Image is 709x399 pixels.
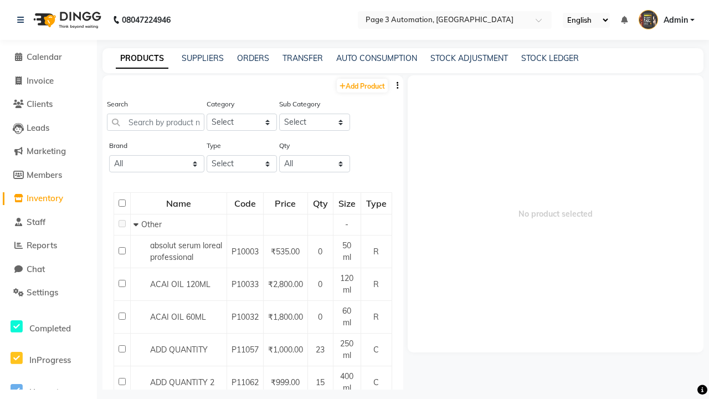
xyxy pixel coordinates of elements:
span: P10032 [232,312,259,322]
a: Marketing [3,145,94,158]
span: Settings [27,287,58,298]
b: 08047224946 [122,4,171,35]
label: Type [207,141,221,151]
span: - [345,219,348,229]
span: R [373,279,379,289]
a: Inventory [3,192,94,205]
a: Chat [3,263,94,276]
span: Members [27,170,62,180]
span: Marketing [27,146,66,156]
span: Inventory [27,193,63,203]
span: 0 [318,247,322,257]
span: Leads [27,122,49,133]
span: P10033 [232,279,259,289]
span: 400 ml [340,371,353,393]
span: C [373,377,379,387]
a: AUTO CONSUMPTION [336,53,417,63]
span: InProgress [29,355,71,365]
span: R [373,312,379,322]
span: C [373,345,379,355]
a: Settings [3,287,94,299]
a: Staff [3,216,94,229]
a: Calendar [3,51,94,64]
span: No product selected [408,75,704,352]
div: Name [131,193,226,213]
span: Chat [27,264,45,274]
a: TRANSFER [282,53,323,63]
a: PRODUCTS [116,49,168,69]
label: Category [207,99,234,109]
label: Sub Category [279,99,320,109]
div: Price [264,193,307,213]
a: Add Product [337,79,388,93]
a: Members [3,169,94,182]
span: Invoice [27,75,54,86]
span: Collapse Row [133,219,141,229]
span: Reports [27,240,57,250]
label: Search [107,99,128,109]
span: ₹535.00 [271,247,300,257]
span: Calendar [27,52,62,62]
span: Upcoming [29,387,69,397]
a: Reports [3,239,94,252]
a: Leads [3,122,94,135]
span: ACAI OIL 120ML [150,279,210,289]
span: 15 [316,377,325,387]
label: Qty [279,141,290,151]
span: ADD QUANTITY [150,345,208,355]
div: Qty [309,193,332,213]
span: Clients [27,99,53,109]
div: Type [362,193,391,213]
span: 0 [318,279,322,289]
div: Size [334,193,360,213]
span: 50 ml [342,241,351,262]
span: absolut serum loreal professional [150,241,222,262]
span: ₹1,000.00 [268,345,303,355]
input: Search by product name or code [107,114,204,131]
a: STOCK ADJUSTMENT [430,53,508,63]
span: ADD QUANTITY 2 [150,377,214,387]
span: ₹2,800.00 [268,279,303,289]
span: P10003 [232,247,259,257]
span: P11057 [232,345,259,355]
span: P11062 [232,377,259,387]
a: STOCK LEDGER [521,53,579,63]
span: Completed [29,323,71,334]
a: SUPPLIERS [182,53,224,63]
img: logo [28,4,104,35]
label: Brand [109,141,127,151]
span: 23 [316,345,325,355]
span: ACAI OIL 60ML [150,312,206,322]
span: 0 [318,312,322,322]
span: ₹999.00 [271,377,300,387]
span: 120 ml [340,273,353,295]
div: Code [228,193,263,213]
a: Clients [3,98,94,111]
span: R [373,247,379,257]
span: Other [141,219,162,229]
span: 60 ml [342,306,351,328]
span: 250 ml [340,339,353,360]
a: Invoice [3,75,94,88]
a: ORDERS [237,53,269,63]
span: Staff [27,217,45,227]
span: ₹1,800.00 [268,312,303,322]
